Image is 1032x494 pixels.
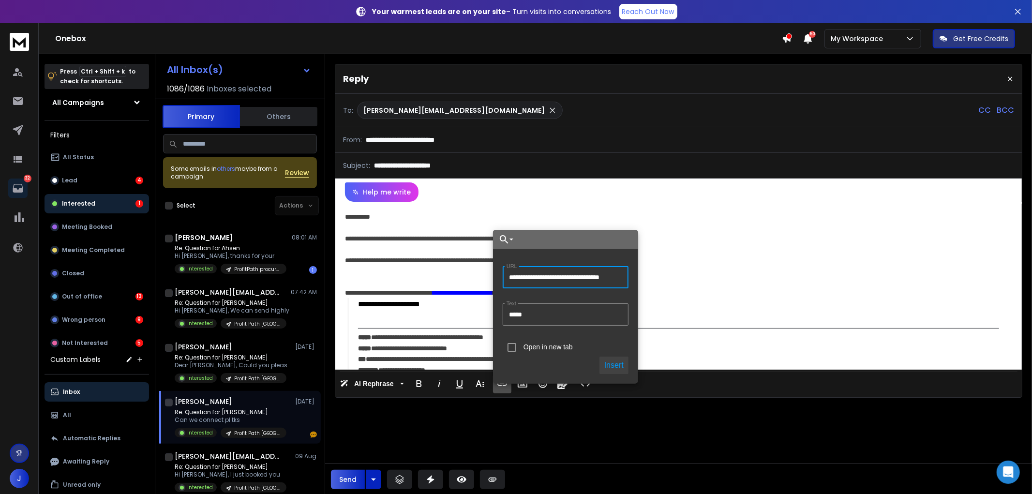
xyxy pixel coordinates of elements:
[171,165,285,180] div: Some emails in maybe from a campaign
[295,452,317,460] p: 09 Aug
[234,266,281,273] p: ProfitPath procurement consulting WORLDWIDE---Rerun
[175,408,286,416] p: Re: Question for [PERSON_NAME]
[352,380,396,388] span: AI Rephrase
[63,458,109,465] p: Awaiting Reply
[175,244,286,252] p: Re: Question for Ahsen
[363,105,545,115] p: [PERSON_NAME][EMAIL_ADDRESS][DOMAIN_NAME]
[217,165,235,173] span: others
[63,153,94,161] p: All Status
[373,7,612,16] p: – Turn visits into conversations
[430,374,449,393] button: Italic (Ctrl+I)
[45,382,149,402] button: Inbox
[45,452,149,471] button: Awaiting Reply
[62,177,77,184] p: Lead
[167,83,205,95] span: 1086 / 1086
[953,34,1008,44] p: Get Free Credits
[45,264,149,283] button: Closed
[175,307,289,314] p: Hi [PERSON_NAME], We can send highly
[295,343,317,351] p: [DATE]
[576,374,595,393] button: Code View
[187,374,213,382] p: Interested
[292,234,317,241] p: 08:01 AM
[175,287,281,297] h1: [PERSON_NAME][EMAIL_ADDRESS][DOMAIN_NAME]
[63,434,120,442] p: Automatic Replies
[175,361,291,369] p: Dear [PERSON_NAME], Could you please some
[187,320,213,327] p: Interested
[207,83,271,95] h3: Inboxes selected
[55,33,782,45] h1: Onebox
[622,7,674,16] p: Reach Out Now
[493,230,515,249] button: Choose Link
[234,375,281,382] p: Profit Path [GEOGRAPHIC_DATA],[GEOGRAPHIC_DATA],[GEOGRAPHIC_DATA] C-suite Founder Real Estate(Err...
[45,171,149,190] button: Lead4
[240,106,317,127] button: Others
[285,168,309,178] button: Review
[291,288,317,296] p: 07:42 AM
[175,471,286,479] p: Hi [PERSON_NAME], I just booked you
[60,67,135,86] p: Press to check for shortcuts.
[295,398,317,405] p: [DATE]
[343,72,369,86] p: Reply
[52,98,104,107] h1: All Campaigns
[50,355,101,364] h3: Custom Labels
[45,310,149,329] button: Wrong person9
[343,135,362,145] p: From:
[599,357,628,374] button: Insert
[234,484,281,492] p: Profit Path [GEOGRAPHIC_DATA],[GEOGRAPHIC_DATA],[GEOGRAPHIC_DATA] C-suite Founder Real Estate(Err...
[831,34,887,44] p: My Workspace
[135,177,143,184] div: 4
[159,60,319,79] button: All Inbox(s)
[135,293,143,300] div: 13
[63,411,71,419] p: All
[175,397,232,406] h1: [PERSON_NAME]
[135,316,143,324] div: 9
[63,481,101,489] p: Unread only
[45,148,149,167] button: All Status
[45,93,149,112] button: All Campaigns
[175,299,289,307] p: Re: Question for [PERSON_NAME]
[62,246,125,254] p: Meeting Completed
[10,469,29,488] button: J
[175,342,232,352] h1: [PERSON_NAME]
[79,66,126,77] span: Ctrl + Shift + k
[554,374,572,393] button: Signature
[45,287,149,306] button: Out of office13
[45,240,149,260] button: Meeting Completed
[187,429,213,436] p: Interested
[175,463,286,471] p: Re: Question for [PERSON_NAME]
[187,484,213,491] p: Interested
[177,202,195,210] label: Select
[373,7,507,16] strong: Your warmest leads are on your site
[62,200,95,208] p: Interested
[175,354,291,361] p: Re: Question for [PERSON_NAME]
[505,263,519,269] label: URL
[62,223,112,231] p: Meeting Booked
[45,217,149,237] button: Meeting Booked
[24,175,31,182] p: 32
[410,374,428,393] button: Bold (Ctrl+B)
[10,33,29,51] img: logo
[234,320,281,328] p: Profit Path [GEOGRAPHIC_DATA],[GEOGRAPHIC_DATA],[GEOGRAPHIC_DATA] C-suite Founder Real Estate(Err...
[978,105,991,116] p: CC
[163,105,240,128] button: Primary
[505,300,518,307] label: Text
[175,233,233,242] h1: [PERSON_NAME]
[997,461,1020,484] div: Open Intercom Messenger
[45,128,149,142] h3: Filters
[534,374,552,393] button: Emoticons
[175,451,281,461] h1: [PERSON_NAME][EMAIL_ADDRESS][DOMAIN_NAME]
[135,200,143,208] div: 1
[167,65,223,75] h1: All Inbox(s)
[62,269,84,277] p: Closed
[471,374,489,393] button: More Text
[619,4,677,19] a: Reach Out Now
[523,343,573,351] label: Open in new tab
[343,161,370,170] p: Subject:
[933,29,1015,48] button: Get Free Credits
[338,374,406,393] button: AI Rephrase
[175,252,286,260] p: Hi [PERSON_NAME], thanks for your
[331,470,365,489] button: Send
